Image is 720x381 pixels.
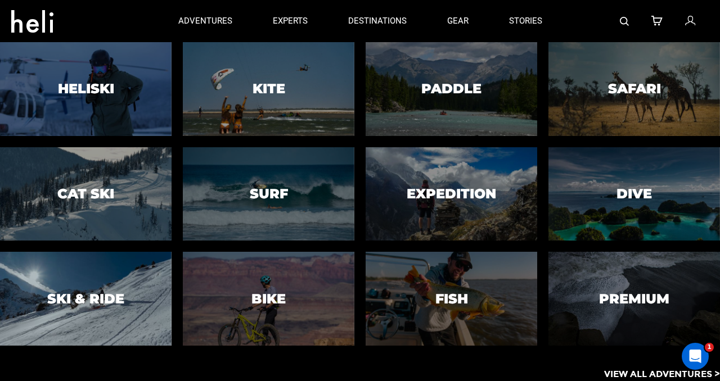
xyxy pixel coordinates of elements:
[620,17,629,26] img: search-bar-icon.svg
[178,15,232,27] p: adventures
[548,252,720,346] a: PremiumPremium image
[57,187,114,201] h3: Cat Ski
[608,81,661,96] h3: Safari
[253,81,285,96] h3: Kite
[58,81,114,96] h3: Heliski
[616,187,652,201] h3: Dive
[250,187,288,201] h3: Surf
[47,292,124,306] h3: Ski & Ride
[273,15,308,27] p: experts
[348,15,407,27] p: destinations
[435,292,468,306] h3: Fish
[604,368,720,381] p: View All Adventures >
[599,292,669,306] h3: Premium
[682,343,709,370] iframe: Intercom live chat
[251,292,286,306] h3: Bike
[407,187,496,201] h3: Expedition
[421,81,481,96] h3: Paddle
[705,343,714,352] span: 1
